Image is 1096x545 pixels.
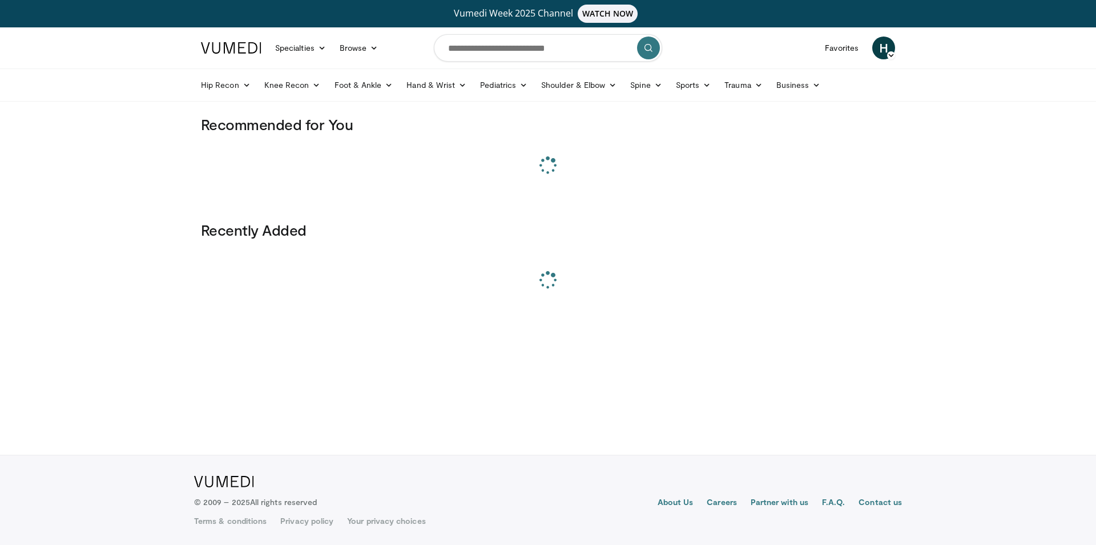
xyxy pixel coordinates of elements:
a: About Us [658,496,694,510]
a: Trauma [718,74,769,96]
h3: Recently Added [201,221,895,239]
a: Knee Recon [257,74,328,96]
img: VuMedi Logo [201,42,261,54]
a: F.A.Q. [822,496,845,510]
a: Vumedi Week 2025 ChannelWATCH NOW [203,5,893,23]
a: Favorites [818,37,865,59]
a: Terms & conditions [194,515,267,527]
a: Partner with us [751,496,808,510]
a: Spine [623,74,668,96]
a: Specialties [268,37,333,59]
a: Hip Recon [194,74,257,96]
a: H [872,37,895,59]
a: Foot & Ankle [328,74,400,96]
a: Privacy policy [280,515,333,527]
img: VuMedi Logo [194,476,254,487]
a: Pediatrics [473,74,534,96]
a: Contact us [859,496,902,510]
a: Business [769,74,828,96]
a: Shoulder & Elbow [534,74,623,96]
a: Browse [333,37,385,59]
h3: Recommended for You [201,115,895,134]
a: Careers [707,496,737,510]
a: Your privacy choices [347,515,425,527]
a: Hand & Wrist [400,74,473,96]
a: Sports [669,74,718,96]
input: Search topics, interventions [434,34,662,62]
p: © 2009 – 2025 [194,496,317,508]
span: All rights reserved [250,497,317,507]
span: WATCH NOW [578,5,638,23]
